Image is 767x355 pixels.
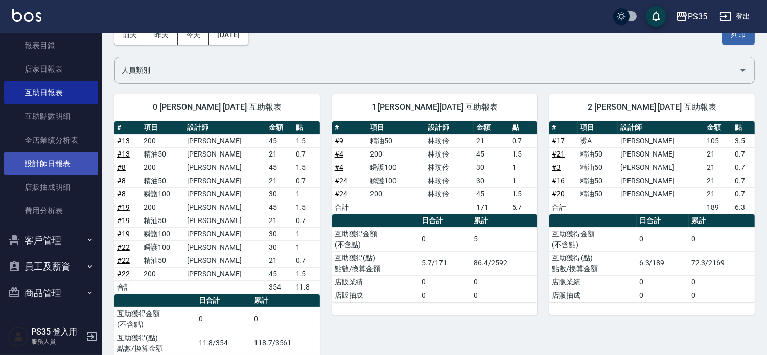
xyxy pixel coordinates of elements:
td: 0 [637,227,689,251]
img: Logo [12,9,41,22]
td: [PERSON_NAME] [618,174,704,187]
td: 0 [471,275,537,289]
button: 員工及薪資 [4,253,98,280]
td: 5 [471,227,537,251]
td: 21 [704,187,732,201]
td: 5.7 [509,201,538,214]
td: 21 [704,147,732,161]
td: 0.7 [293,254,320,267]
td: 0 [637,289,689,302]
td: 0 [689,275,755,289]
td: 5.7/171 [419,251,471,275]
a: #16 [552,176,565,185]
a: #13 [117,150,130,158]
td: 合計 [549,201,577,214]
td: [PERSON_NAME] [184,174,266,187]
td: 21 [704,161,732,174]
a: #19 [117,216,130,225]
th: 金額 [704,121,732,135]
td: 21 [266,174,293,187]
span: 1 [PERSON_NAME][DATE] 互助報表 [344,102,525,113]
th: 日合計 [419,214,471,228]
td: 200 [141,134,184,147]
th: # [549,121,577,135]
table: a dense table [332,121,538,214]
td: 0 [689,289,755,302]
td: [PERSON_NAME] [184,161,266,174]
td: 精油50 [141,214,184,227]
th: 日合計 [637,214,689,228]
th: # [332,121,367,135]
table: a dense table [114,121,320,294]
td: 1 [293,187,320,201]
td: 189 [704,201,732,214]
td: 互助獲得(點) 點數/換算金額 [114,331,196,355]
button: Open [735,62,751,78]
td: 精油50 [367,134,425,147]
a: #22 [117,243,130,251]
button: 客戶管理 [4,227,98,254]
td: 0 [637,275,689,289]
a: #8 [117,163,126,171]
input: 人員名稱 [119,61,735,79]
td: 精油50 [578,187,618,201]
table: a dense table [549,121,755,214]
a: #4 [335,163,343,171]
p: 服務人員 [31,337,83,346]
td: 合計 [114,280,141,294]
th: 點 [509,121,538,135]
td: 精油50 [578,161,618,174]
td: 0.7 [732,174,755,187]
span: 2 [PERSON_NAME] [DATE] 互助報表 [562,102,742,113]
td: 45 [266,267,293,280]
table: a dense table [332,214,538,302]
td: [PERSON_NAME] [618,134,704,147]
td: 30 [266,240,293,254]
a: #24 [335,190,347,198]
td: 1.5 [293,134,320,147]
td: 200 [141,161,184,174]
th: 項目 [578,121,618,135]
td: 72.3/2169 [689,251,755,275]
a: 設計師日報表 [4,152,98,175]
a: 店家日報表 [4,57,98,81]
td: 200 [141,201,184,214]
th: 累計 [251,294,320,307]
a: #8 [117,190,126,198]
th: 設計師 [184,121,266,135]
a: 店販抽成明細 [4,175,98,199]
th: # [114,121,141,135]
button: 昨天 [146,26,178,45]
td: 互助獲得金額 (不含點) [549,227,636,251]
td: 精油50 [141,254,184,267]
td: 21 [266,214,293,227]
td: [PERSON_NAME] [184,240,266,254]
td: 0 [419,289,471,302]
a: 全店業績分析表 [4,128,98,152]
td: [PERSON_NAME] [184,187,266,201]
td: 21 [266,254,293,267]
td: 86.4/2592 [471,251,537,275]
td: [PERSON_NAME] [184,254,266,267]
td: 30 [266,187,293,201]
td: 店販業績 [332,275,419,289]
td: 11.8/354 [196,331,251,355]
td: 精油50 [578,174,618,187]
td: 合計 [332,201,367,214]
td: 瞬護100 [367,161,425,174]
th: 日合計 [196,294,251,307]
a: #22 [117,256,130,264]
td: 354 [266,280,293,294]
td: 林玟伶 [425,174,474,187]
td: [PERSON_NAME] [618,147,704,161]
td: 1.5 [509,187,538,201]
td: 林玟伶 [425,134,474,147]
td: 0 [471,289,537,302]
th: 項目 [367,121,425,135]
th: 累計 [689,214,755,228]
th: 項目 [141,121,184,135]
img: Person [8,326,29,347]
button: 登出 [715,7,755,26]
th: 金額 [266,121,293,135]
a: #20 [552,190,565,198]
